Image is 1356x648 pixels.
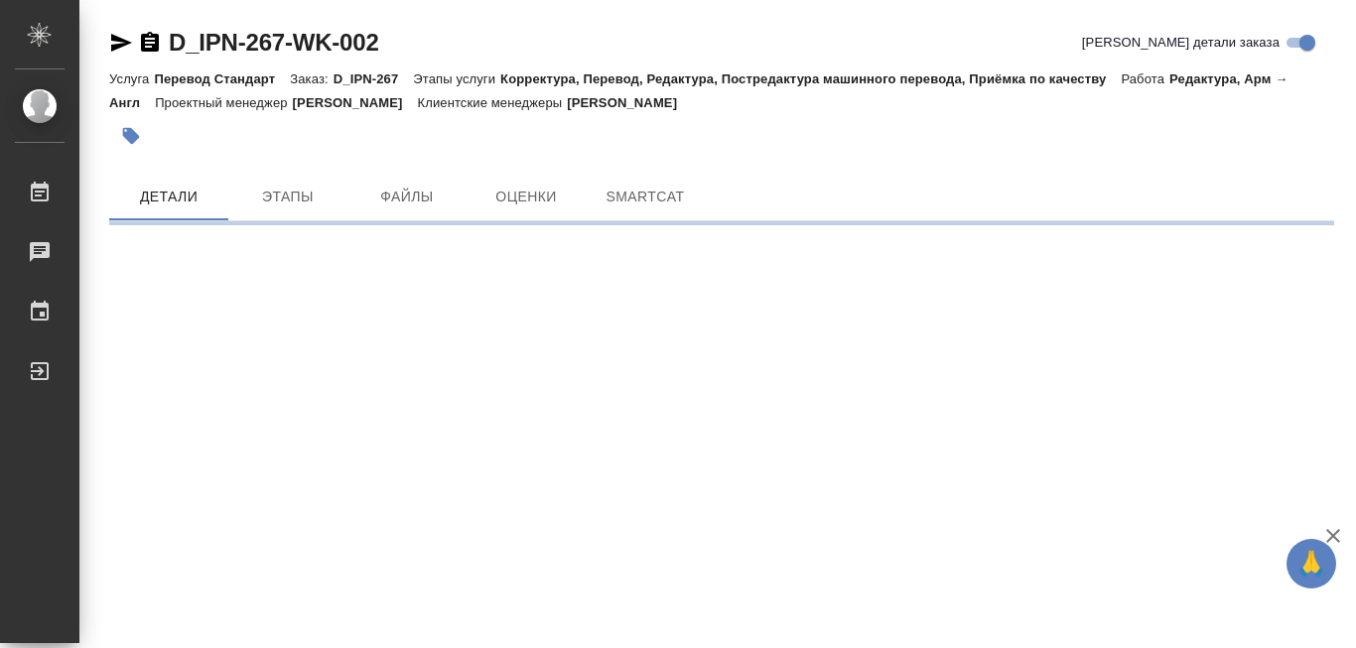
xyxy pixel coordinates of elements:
p: Проектный менеджер [155,95,292,110]
p: Клиентские менеджеры [418,95,568,110]
span: 🙏 [1294,543,1328,584]
p: D_IPN-267 [334,71,414,86]
a: D_IPN-267-WK-002 [169,29,379,56]
p: Заказ: [290,71,333,86]
span: Файлы [359,185,455,209]
p: [PERSON_NAME] [293,95,418,110]
p: [PERSON_NAME] [567,95,692,110]
span: Детали [121,185,216,209]
button: Добавить тэг [109,114,153,158]
p: Этапы услуги [413,71,500,86]
p: Перевод Стандарт [154,71,290,86]
p: Корректура, Перевод, Редактура, Постредактура машинного перевода, Приёмка по качеству [500,71,1121,86]
button: Скопировать ссылку [138,31,162,55]
p: Услуга [109,71,154,86]
button: 🙏 [1287,539,1336,588]
button: Скопировать ссылку для ЯМессенджера [109,31,133,55]
span: Этапы [240,185,336,209]
span: SmartCat [598,185,693,209]
span: [PERSON_NAME] детали заказа [1082,33,1280,53]
span: Оценки [478,185,574,209]
p: Работа [1121,71,1169,86]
